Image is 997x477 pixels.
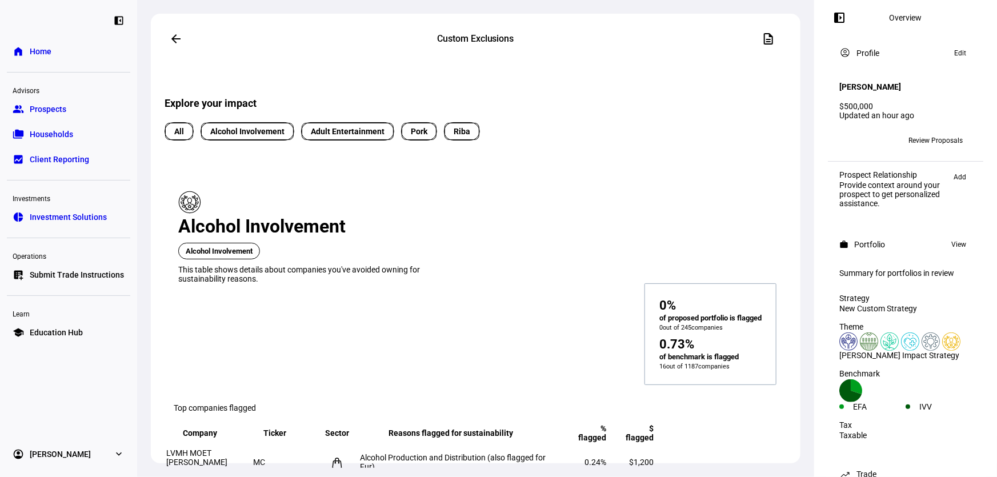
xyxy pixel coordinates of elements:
a: pie_chartInvestment Solutions [7,206,130,229]
img: Pillar icon [178,191,201,214]
eth-panel-overview-card-header: Portfolio [839,238,972,251]
div: Strategy [839,294,972,303]
div: of proposed portfolio is flagged [659,312,762,324]
eth-mat-symbol: list_alt_add [13,269,24,280]
span: $1,200 [629,458,654,467]
span: Review Proposals [908,131,963,150]
div: New Custom Strategy [839,304,972,313]
span: % flagged [561,424,606,442]
eth-mat-symbol: expand_more [113,448,125,460]
mat-icon: left_panel_open [832,11,846,25]
a: bid_landscapeClient Reporting [7,148,130,171]
eth-mat-symbol: bid_landscape [13,154,24,165]
span: Company [183,428,234,438]
span: This table shows details about companies you've avoided owning for sustainability reasons. [178,265,420,283]
img: healthWellness.colored.svg [901,332,919,351]
div: Alcohol Involvement [178,215,424,237]
div: Profile [856,49,879,58]
span: View [951,238,966,251]
eth-mat-symbol: home [13,46,24,57]
div: Tax [839,420,972,430]
img: climateChange.colored.svg [880,332,899,351]
span: Prospects [30,103,66,115]
a: folder_copyHouseholds [7,123,130,146]
span: 0.24% [584,458,606,467]
a: homeHome [7,40,130,63]
mat-icon: arrow_back [169,32,183,46]
div: 0.73% [659,337,694,351]
span: Ticker [264,428,304,438]
span: Submit Trade Instructions [30,269,124,280]
span: Riba [454,126,470,138]
div: Investments [7,190,130,206]
div: [PERSON_NAME] Impact Strategy [839,351,972,360]
eth-mat-symbol: left_panel_close [113,15,125,26]
div: of benchmark is flagged [659,351,739,363]
span: LVMH MOET [PERSON_NAME] VUITTON SE [166,448,227,476]
span: All [174,126,184,138]
div: Learn [7,305,130,321]
div: 0% [659,298,676,312]
div: Benchmark [839,369,972,378]
span: Adult Entertainment [311,126,385,138]
mat-icon: account_circle [839,47,851,58]
span: MC [253,458,265,467]
div: Operations [7,247,130,263]
eth-mat-symbol: folder_copy [13,129,24,140]
span: Alcohol Involvement [210,126,285,138]
img: financialStability.colored.svg [922,332,940,351]
span: [PERSON_NAME] [30,448,91,460]
button: View [946,238,972,251]
eth-mat-symbol: school [13,327,24,338]
img: sustainableAgriculture.colored.svg [860,332,878,351]
eth-mat-symbol: account_circle [13,448,24,460]
div: $500,000 [839,102,972,111]
span: Investment Solutions [30,211,107,223]
span: Home [30,46,51,57]
span: Client Reporting [30,154,89,165]
div: Custom Exclusions [372,32,579,46]
img: humanRights.colored.svg [839,332,858,351]
div: Prospect Relationship [839,170,948,179]
div: 0 out of 245 companies [659,324,762,331]
div: Overview [890,13,922,22]
a: groupProspects [7,98,130,121]
img: corporateEthics.custom.svg [942,332,960,351]
span: Alcohol Production and Distribution (also flagged for Fur) [360,453,546,471]
button: Review Proposals [899,131,972,150]
button: Edit [948,46,972,60]
div: Advisors [7,82,130,98]
h4: [PERSON_NAME] [839,82,901,91]
span: Add [954,170,966,184]
span: Reasons flagged for sustainability [389,428,530,438]
span: Pork [411,126,427,138]
span: Sector [317,428,358,438]
mat-icon: work [839,240,848,249]
eth-mat-symbol: pie_chart [13,211,24,223]
div: EFA [853,402,906,411]
span: BM [843,137,854,145]
span: Alcohol Involvement [178,243,260,259]
div: IVV [919,402,972,411]
button: Add [948,170,972,184]
div: 16 out of 1187 companies [659,363,739,370]
eth-panel-overview-card-header: Profile [839,46,972,60]
div: Explore your impact [165,77,790,109]
span: $ flagged [608,424,654,442]
span: Edit [954,46,966,60]
mat-icon: description [762,32,775,46]
div: Theme [839,322,972,331]
div: Taxable [839,431,972,440]
div: Updated an hour ago [839,111,972,120]
div: Portfolio [854,240,885,249]
eth-data-table-title: Top companies flagged [174,403,256,412]
eth-mat-symbol: group [13,103,24,115]
div: Summary for portfolios in review [839,268,972,278]
span: Households [30,129,73,140]
span: Education Hub [30,327,83,338]
div: Provide context around your prospect to get personalized assistance. [839,181,948,208]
